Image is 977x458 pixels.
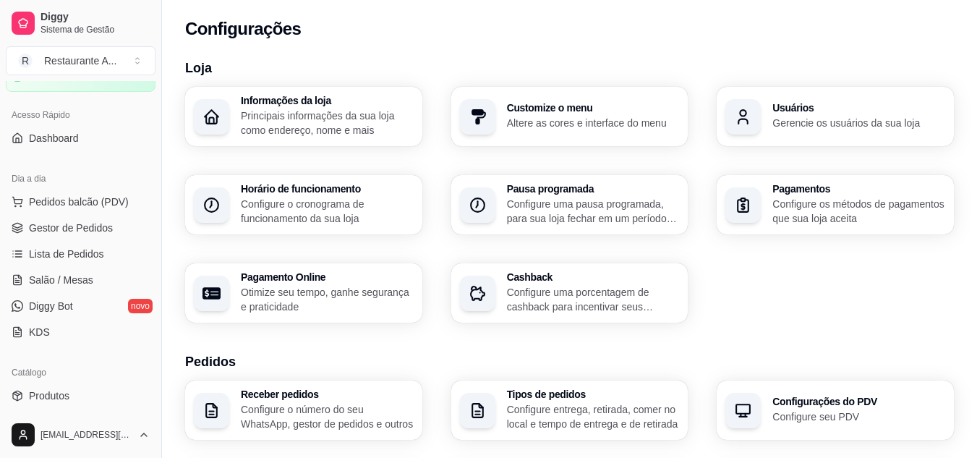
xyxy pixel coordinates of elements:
[772,103,945,113] h3: Usuários
[6,410,155,433] a: Complementos
[241,197,414,226] p: Configure o cronograma de funcionamento da sua loja
[772,184,945,194] h3: Pagamentos
[185,58,954,78] h3: Loja
[6,384,155,407] a: Produtos
[185,87,422,146] button: Informações da lojaPrincipais informações da sua loja como endereço, nome e mais
[451,87,688,146] button: Customize o menuAltere as cores e interface do menu
[451,175,688,234] button: Pausa programadaConfigure uma pausa programada, para sua loja fechar em um período específico
[185,175,422,234] button: Horário de funcionamentoConfigure o cronograma de funcionamento da sua loja
[717,87,954,146] button: UsuáriosGerencie os usuários da sua loja
[29,221,113,235] span: Gestor de Pedidos
[6,361,155,384] div: Catálogo
[241,389,414,399] h3: Receber pedidos
[6,46,155,75] button: Select a team
[507,197,680,226] p: Configure uma pausa programada, para sua loja fechar em um período específico
[185,17,301,41] h2: Configurações
[29,195,129,209] span: Pedidos balcão (PDV)
[185,352,954,372] h3: Pedidos
[241,109,414,137] p: Principais informações da sua loja como endereço, nome e mais
[6,216,155,239] a: Gestor de Pedidos
[6,321,155,344] a: KDS
[507,116,680,130] p: Altere as cores e interface do menu
[29,389,69,403] span: Produtos
[717,175,954,234] button: PagamentosConfigure os métodos de pagamentos que sua loja aceita
[44,54,116,68] div: Restaurante A ...
[241,285,414,314] p: Otimize seu tempo, ganhe segurança e praticidade
[507,103,680,113] h3: Customize o menu
[29,131,79,145] span: Dashboard
[507,389,680,399] h3: Tipos de pedidos
[6,167,155,190] div: Dia a dia
[507,272,680,282] h3: Cashback
[772,116,945,130] p: Gerencie os usuários da sua loja
[241,96,414,106] h3: Informações da loja
[772,396,945,407] h3: Configurações do PDV
[6,242,155,266] a: Lista de Pedidos
[185,381,422,440] button: Receber pedidosConfigure o número do seu WhatsApp, gestor de pedidos e outros
[241,184,414,194] h3: Horário de funcionamento
[6,417,155,452] button: [EMAIL_ADDRESS][DOMAIN_NAME]
[29,247,104,261] span: Lista de Pedidos
[18,54,33,68] span: R
[6,127,155,150] a: Dashboard
[451,381,688,440] button: Tipos de pedidosConfigure entrega, retirada, comer no local e tempo de entrega e de retirada
[29,325,50,339] span: KDS
[6,268,155,292] a: Salão / Mesas
[6,294,155,318] a: Diggy Botnovo
[241,272,414,282] h3: Pagamento Online
[6,6,155,41] a: DiggySistema de Gestão
[507,402,680,431] p: Configure entrega, retirada, comer no local e tempo de entrega e de retirada
[507,184,680,194] h3: Pausa programada
[40,11,150,24] span: Diggy
[185,263,422,323] button: Pagamento OnlineOtimize seu tempo, ganhe segurança e praticidade
[6,103,155,127] div: Acesso Rápido
[507,285,680,314] p: Configure uma porcentagem de cashback para incentivar seus clientes a comprarem em sua loja
[29,299,73,313] span: Diggy Bot
[40,429,132,441] span: [EMAIL_ADDRESS][DOMAIN_NAME]
[29,273,93,287] span: Salão / Mesas
[6,190,155,213] button: Pedidos balcão (PDV)
[772,410,945,424] p: Configure seu PDV
[772,197,945,226] p: Configure os métodos de pagamentos que sua loja aceita
[451,263,688,323] button: CashbackConfigure uma porcentagem de cashback para incentivar seus clientes a comprarem em sua loja
[717,381,954,440] button: Configurações do PDVConfigure seu PDV
[40,24,150,35] span: Sistema de Gestão
[241,402,414,431] p: Configure o número do seu WhatsApp, gestor de pedidos e outros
